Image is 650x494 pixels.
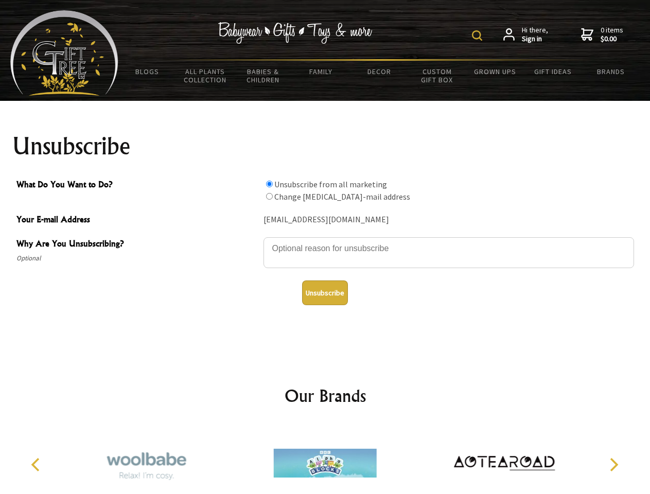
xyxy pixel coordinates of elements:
label: Unsubscribe from all marketing [274,179,387,189]
a: Custom Gift Box [408,61,466,91]
a: BLOGS [118,61,177,82]
a: 0 items$0.00 [581,26,623,44]
a: Family [292,61,350,82]
a: Babies & Children [234,61,292,91]
h2: Our Brands [21,383,630,408]
a: Gift Ideas [524,61,582,82]
img: Babyware - Gifts - Toys and more... [10,10,118,96]
span: Optional [16,252,258,264]
a: Brands [582,61,640,82]
img: Babywear - Gifts - Toys & more [218,22,373,44]
a: Grown Ups [466,61,524,82]
a: Decor [350,61,408,82]
input: What Do You Want to Do? [266,181,273,187]
span: Your E-mail Address [16,213,258,228]
strong: $0.00 [601,34,623,44]
button: Previous [26,453,48,476]
textarea: Why Are You Unsubscribing? [263,237,634,268]
label: Change [MEDICAL_DATA]-mail address [274,191,410,202]
span: Why Are You Unsubscribing? [16,237,258,252]
button: Unsubscribe [302,280,348,305]
span: 0 items [601,25,623,44]
input: What Do You Want to Do? [266,193,273,200]
span: What Do You Want to Do? [16,178,258,193]
span: Hi there, [522,26,548,44]
strong: Sign in [522,34,548,44]
a: Hi there,Sign in [503,26,548,44]
h1: Unsubscribe [12,134,638,158]
a: All Plants Collection [177,61,235,91]
button: Next [602,453,625,476]
div: [EMAIL_ADDRESS][DOMAIN_NAME] [263,212,634,228]
img: product search [472,30,482,41]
